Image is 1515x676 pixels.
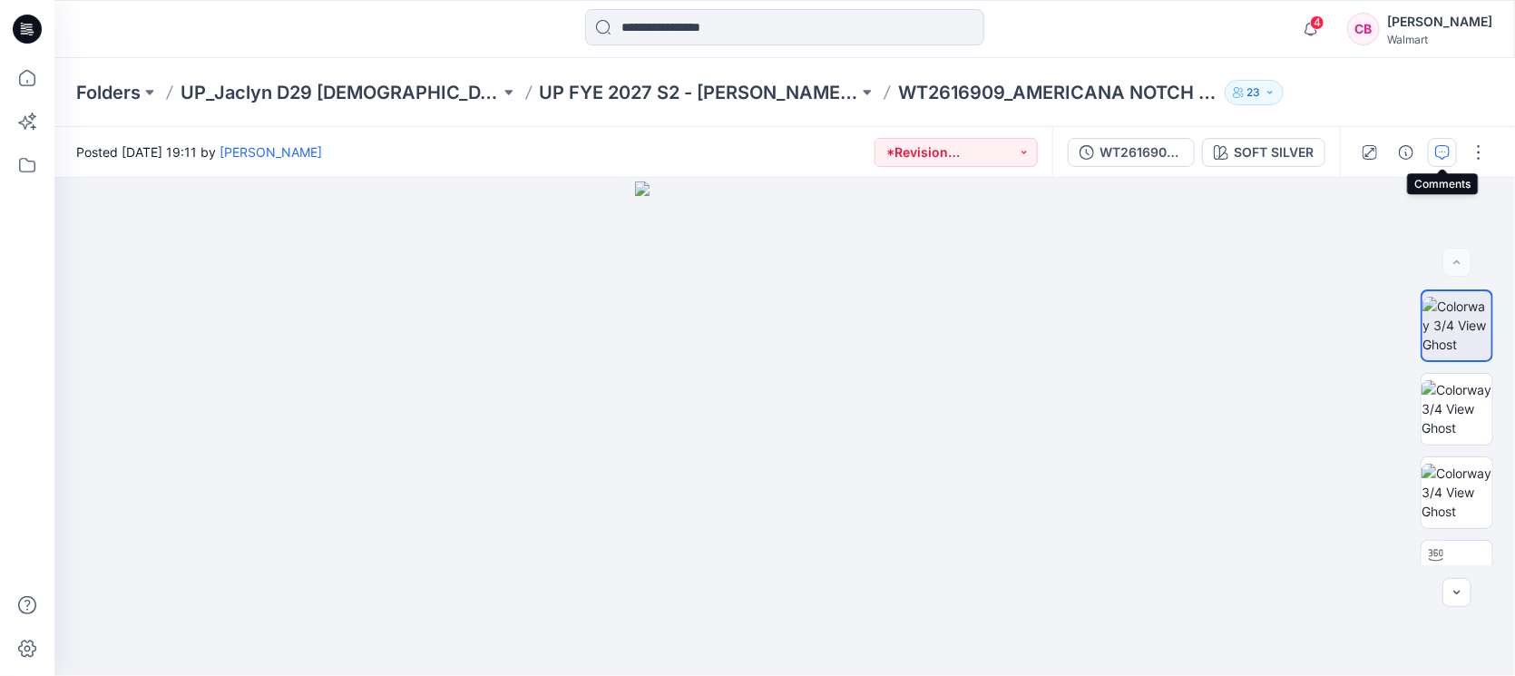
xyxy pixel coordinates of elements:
[1422,297,1491,354] img: Colorway 3/4 View Ghost
[898,80,1217,105] p: WT2616909_AMERICANA NOTCH SET
[1422,464,1492,521] img: Colorway 3/4 View Ghost
[1387,11,1492,33] div: [PERSON_NAME]
[540,80,859,105] a: UP FYE 2027 S2 - [PERSON_NAME] D29 [DEMOGRAPHIC_DATA] Sleepwear
[1225,80,1284,105] button: 23
[1202,138,1325,167] button: SOFT SILVER
[76,80,141,105] a: Folders
[1422,380,1492,437] img: Colorway 3/4 View Ghost
[1234,142,1314,162] div: SOFT SILVER
[1347,13,1380,45] div: CB
[76,142,322,162] span: Posted [DATE] 19:11 by
[1068,138,1195,167] button: WT2616909_Rev 3_AMERICANA NOTCH SET
[181,80,500,105] a: UP_Jaclyn D29 [DEMOGRAPHIC_DATA] Sleep
[1392,138,1421,167] button: Details
[1100,142,1183,162] div: WT2616909_Rev 3_AMERICANA NOTCH SET
[1310,15,1324,30] span: 4
[1247,83,1261,103] p: 23
[1387,33,1492,46] div: Walmart
[220,144,322,160] a: [PERSON_NAME]
[1422,547,1492,604] img: 2024 Y 130 TT w Avatar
